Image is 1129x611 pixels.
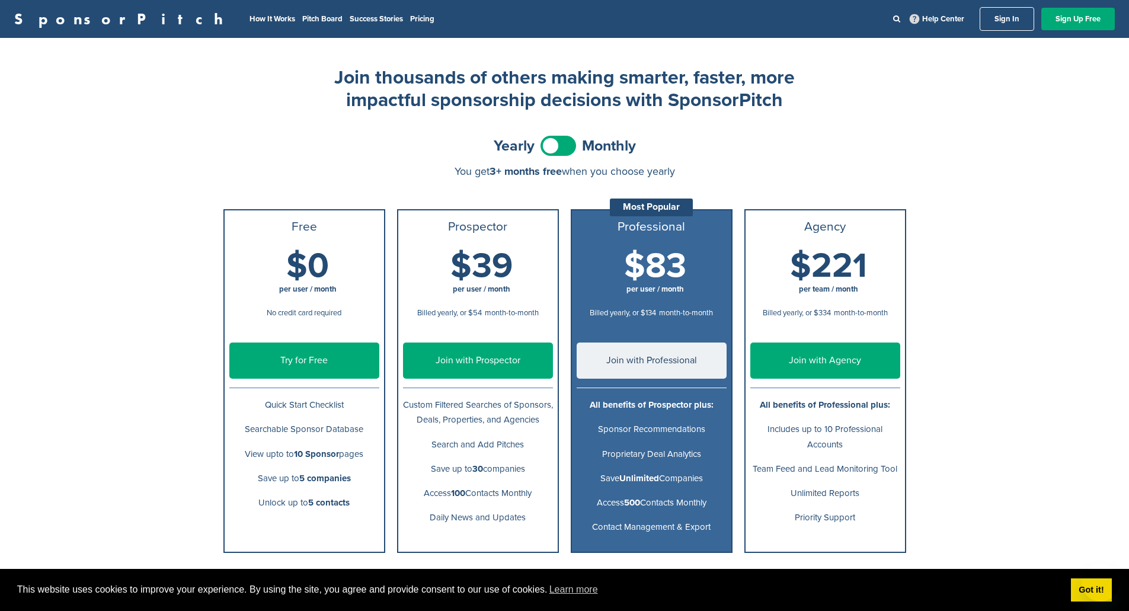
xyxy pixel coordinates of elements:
p: Access Contacts Monthly [403,486,553,501]
span: per user / month [279,284,337,294]
p: Proprietary Deal Analytics [577,447,727,462]
div: You get when you choose yearly [223,165,906,177]
a: How It Works [250,14,295,24]
span: No credit card required [267,308,341,318]
p: Searchable Sponsor Database [229,422,379,437]
a: Join with Professional [577,343,727,379]
p: Save Companies [577,471,727,486]
p: Quick Start Checklist [229,398,379,412]
a: Sign Up Free [1041,8,1115,30]
span: $83 [624,245,686,287]
a: dismiss cookie message [1071,578,1112,602]
span: Billed yearly, or $134 [590,308,656,318]
div: Most Popular [610,199,693,216]
p: Unlock up to [229,495,379,510]
a: Pitch Board [302,14,343,24]
p: Unlimited Reports [750,486,900,501]
span: Billed yearly, or $334 [763,308,831,318]
b: 100 [451,488,465,498]
p: Sponsor Recommendations [577,422,727,437]
p: Search and Add Pitches [403,437,553,452]
a: Help Center [907,12,967,26]
p: Includes up to 10 Professional Accounts [750,422,900,452]
b: All benefits of Professional plus: [760,399,890,410]
span: per user / month [626,284,684,294]
span: per user / month [453,284,510,294]
b: 5 contacts [308,497,350,508]
span: $39 [450,245,513,287]
span: $221 [790,245,867,287]
a: Join with Agency [750,343,900,379]
p: Access Contacts Monthly [577,495,727,510]
p: Team Feed and Lead Monitoring Tool [750,462,900,476]
b: 500 [624,497,640,508]
h2: Join thousands of others making smarter, faster, more impactful sponsorship decisions with Sponso... [328,66,802,112]
a: SponsorPitch [14,11,231,27]
a: Sign In [980,7,1034,31]
p: Daily News and Updates [403,510,553,525]
b: Unlimited [619,473,659,484]
span: 3+ months free [490,165,562,178]
span: Yearly [494,139,535,153]
p: Contact Management & Export [577,520,727,535]
a: Success Stories [350,14,403,24]
span: Billed yearly, or $54 [417,308,482,318]
h3: Prospector [403,220,553,234]
a: Pricing [410,14,434,24]
b: All benefits of Prospector plus: [590,399,714,410]
p: Priority Support [750,510,900,525]
p: Custom Filtered Searches of Sponsors, Deals, Properties, and Agencies [403,398,553,427]
b: 10 Sponsor [294,449,339,459]
a: Try for Free [229,343,379,379]
span: per team / month [799,284,858,294]
span: month-to-month [834,308,888,318]
span: This website uses cookies to improve your experience. By using the site, you agree and provide co... [17,581,1061,599]
h3: Agency [750,220,900,234]
span: month-to-month [485,308,539,318]
b: 30 [472,463,483,474]
iframe: Botón para iniciar la ventana de mensajería [1082,564,1120,602]
h3: Free [229,220,379,234]
span: month-to-month [659,308,713,318]
p: Save up to [229,471,379,486]
span: $0 [286,245,329,287]
b: 5 companies [299,473,351,484]
span: Monthly [582,139,636,153]
p: Save up to companies [403,462,553,476]
a: Join with Prospector [403,343,553,379]
a: learn more about cookies [548,581,600,599]
p: View upto to pages [229,447,379,462]
h3: Professional [577,220,727,234]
